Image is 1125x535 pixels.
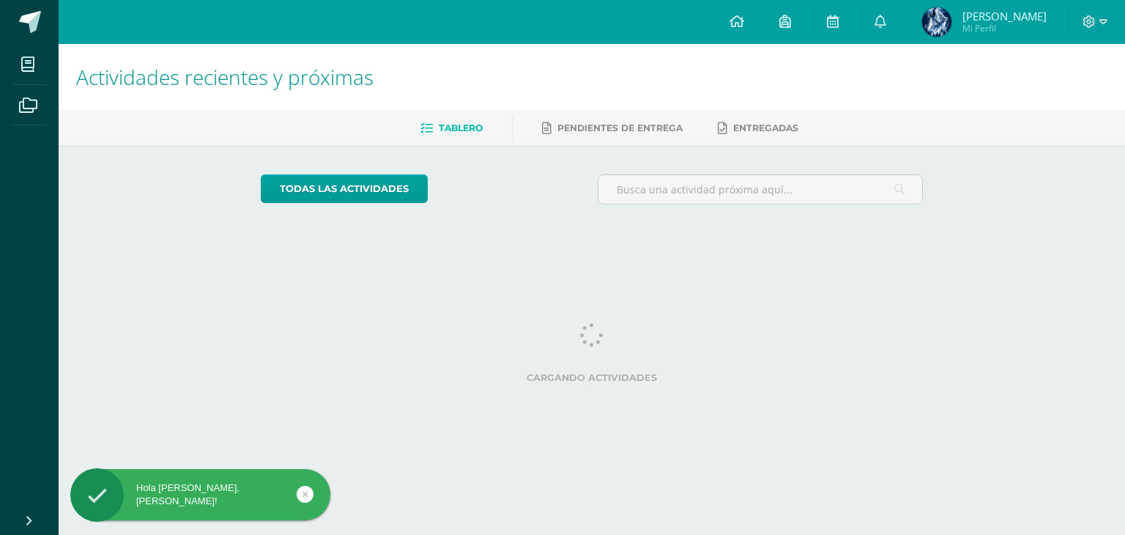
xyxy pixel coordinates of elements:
[76,63,374,91] span: Actividades recientes y próximas
[439,122,483,133] span: Tablero
[542,117,683,140] a: Pendientes de entrega
[962,22,1047,34] span: Mi Perfil
[261,174,428,203] a: todas las Actividades
[70,481,330,508] div: Hola [PERSON_NAME], [PERSON_NAME]!
[420,117,483,140] a: Tablero
[557,122,683,133] span: Pendientes de entrega
[922,7,951,37] img: 3353f552e183325ba6eb8ef57ec27830.png
[962,9,1047,23] span: [PERSON_NAME]
[261,372,924,383] label: Cargando actividades
[718,117,798,140] a: Entregadas
[598,175,923,204] input: Busca una actividad próxima aquí...
[733,122,798,133] span: Entregadas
